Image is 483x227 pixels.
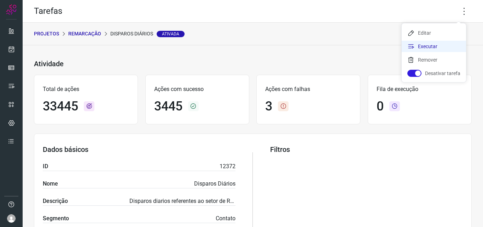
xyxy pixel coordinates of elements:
[43,214,69,223] label: Segmento
[154,85,240,93] p: Ações com sucesso
[377,85,463,93] p: Fila de execução
[129,197,235,205] p: Disparos diarios referentes ao setor de Remacação
[43,85,129,93] p: Total de ações
[34,6,62,16] h2: Tarefas
[154,99,182,114] h1: 3445
[43,99,78,114] h1: 33445
[43,162,48,171] label: ID
[216,214,235,223] p: Contato
[402,54,466,66] li: Remover
[402,27,466,39] li: Editar
[402,41,466,52] li: Executar
[194,180,235,188] p: Disparos Diários
[34,59,64,68] h3: Atividade
[377,99,384,114] h1: 0
[34,30,59,38] p: PROJETOS
[68,30,101,38] p: Remarcação
[6,4,17,15] img: Logo
[43,197,68,205] label: Descrição
[265,85,351,93] p: Ações com falhas
[220,162,235,171] p: 12372
[43,180,58,188] label: Nome
[265,99,272,114] h1: 3
[157,31,185,37] span: Ativada
[43,145,235,154] h3: Dados básicos
[270,145,463,154] h3: Filtros
[7,214,16,223] img: avatar-user-boy.jpg
[402,68,466,79] li: Desativar tarefa
[110,30,185,38] p: Disparos Diários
